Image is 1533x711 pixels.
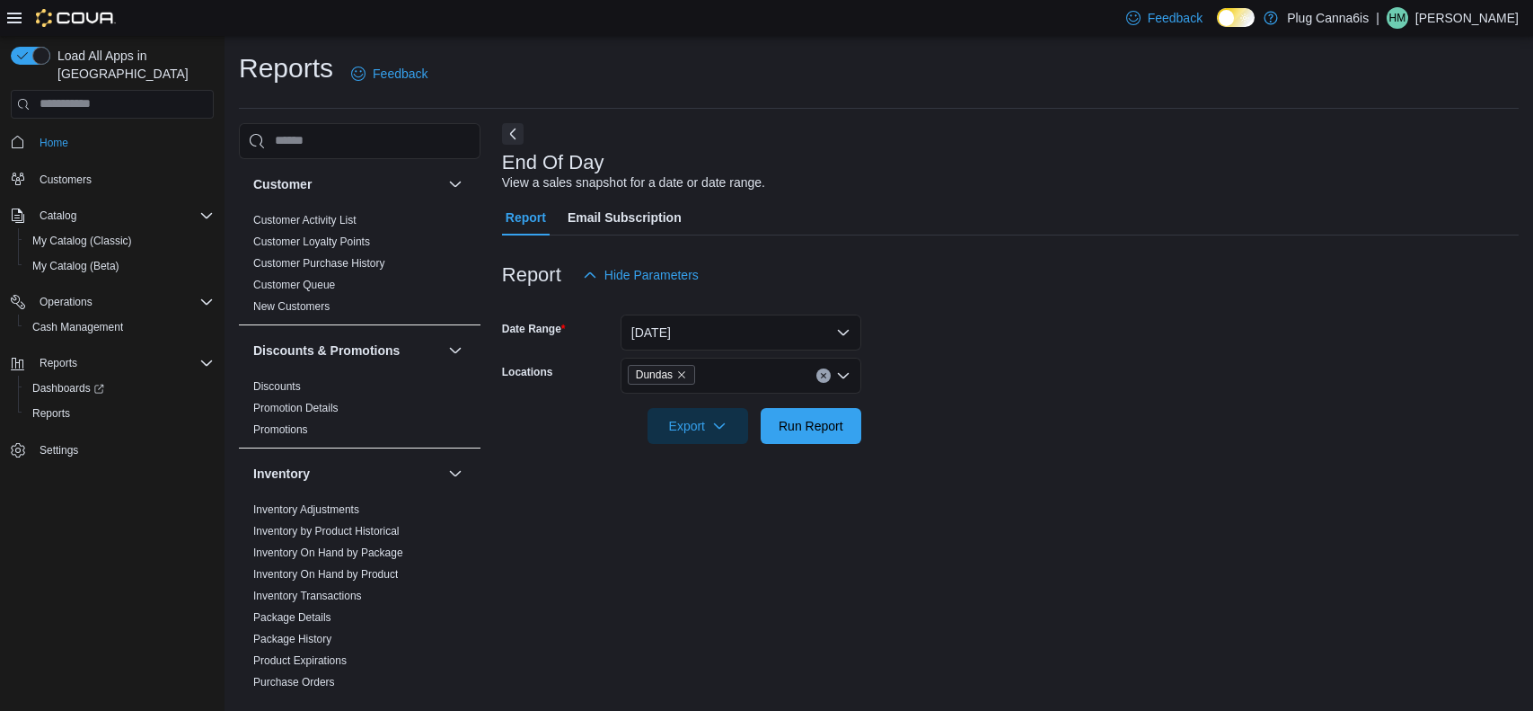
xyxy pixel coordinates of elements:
[253,547,403,559] a: Inventory On Hand by Package
[18,376,221,401] a: Dashboards
[1389,7,1406,29] span: HM
[239,209,480,324] div: Customer
[1415,7,1519,29] p: [PERSON_NAME]
[445,173,466,195] button: Customer
[253,502,359,517] span: Inventory Adjustments
[253,279,335,291] a: Customer Queue
[253,380,301,393] a: Discounts
[253,300,330,313] a: New Customers
[1217,27,1218,28] span: Dark Mode
[253,235,370,249] span: Customer Loyalty Points
[25,255,214,277] span: My Catalog (Beta)
[253,236,370,248] a: Customer Loyalty Points
[40,136,68,150] span: Home
[25,403,77,424] a: Reports
[253,654,347,667] a: Product Expirations
[253,567,398,582] span: Inventory On Hand by Product
[18,228,221,253] button: My Catalog (Classic)
[779,417,843,435] span: Run Report
[32,352,84,374] button: Reports
[628,365,695,385] span: Dundas
[1387,7,1408,29] div: Harsh Modi
[4,203,221,228] button: Catalog
[1217,8,1255,27] input: Dark Mode
[253,503,359,516] a: Inventory Adjustments
[18,401,221,426] button: Reports
[253,401,339,415] span: Promotion Details
[32,205,214,227] span: Catalog
[253,175,441,193] button: Customer
[32,291,100,313] button: Operations
[253,675,335,689] span: Purchase Orders
[32,439,214,461] span: Settings
[253,213,357,227] span: Customer Activity List
[506,200,546,236] span: Report
[502,173,765,192] div: View a sales snapshot for a date or date range.
[576,257,706,293] button: Hide Parameters
[32,291,214,313] span: Operations
[36,9,116,27] img: Cova
[253,402,339,414] a: Promotion Details
[253,632,331,646] span: Package History
[636,366,673,384] span: Dundas
[50,47,214,83] span: Load All Apps in [GEOGRAPHIC_DATA]
[25,230,139,252] a: My Catalog (Classic)
[253,278,335,292] span: Customer Queue
[253,423,308,436] a: Promotions
[40,209,76,223] span: Catalog
[253,214,357,227] a: Customer Activity List
[253,256,385,271] span: Customer Purchase History
[502,123,524,145] button: Next
[502,152,604,173] h3: End Of Day
[32,168,214,191] span: Customers
[253,299,330,314] span: New Customers
[32,259,119,273] span: My Catalog (Beta)
[25,316,130,338] a: Cash Management
[4,289,221,315] button: Operations
[658,408,737,444] span: Export
[253,568,398,581] a: Inventory On Hand by Product
[344,56,435,92] a: Feedback
[253,633,331,645] a: Package History
[253,676,335,689] a: Purchase Orders
[32,320,123,334] span: Cash Management
[373,65,427,83] span: Feedback
[25,403,214,424] span: Reports
[40,295,93,309] span: Operations
[253,653,347,668] span: Product Expirations
[502,365,553,379] label: Locations
[25,230,214,252] span: My Catalog (Classic)
[253,257,385,270] a: Customer Purchase History
[32,205,84,227] button: Catalog
[239,50,333,86] h1: Reports
[761,408,861,444] button: Run Report
[502,322,566,336] label: Date Range
[18,253,221,279] button: My Catalog (Beta)
[253,379,301,394] span: Discounts
[25,378,214,399] span: Dashboards
[445,340,466,361] button: Discounts & Promotions
[25,378,111,399] a: Dashboards
[253,342,441,360] button: Discounts & Promotions
[648,408,748,444] button: Export
[445,463,466,484] button: Inventory
[40,356,77,370] span: Reports
[1376,7,1379,29] p: |
[253,610,331,625] span: Package Details
[836,369,850,383] button: Open list of options
[32,406,70,421] span: Reports
[253,465,310,483] h3: Inventory
[18,315,221,340] button: Cash Management
[568,200,682,236] span: Email Subscription
[32,440,85,461] a: Settings
[32,381,104,395] span: Dashboards
[32,131,214,154] span: Home
[253,465,441,483] button: Inventory
[4,129,221,156] button: Home
[32,352,214,374] span: Reports
[253,422,308,437] span: Promotions
[253,524,400,538] span: Inventory by Product Historical
[25,255,127,277] a: My Catalog (Beta)
[32,169,99,191] a: Customers
[4,437,221,463] button: Settings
